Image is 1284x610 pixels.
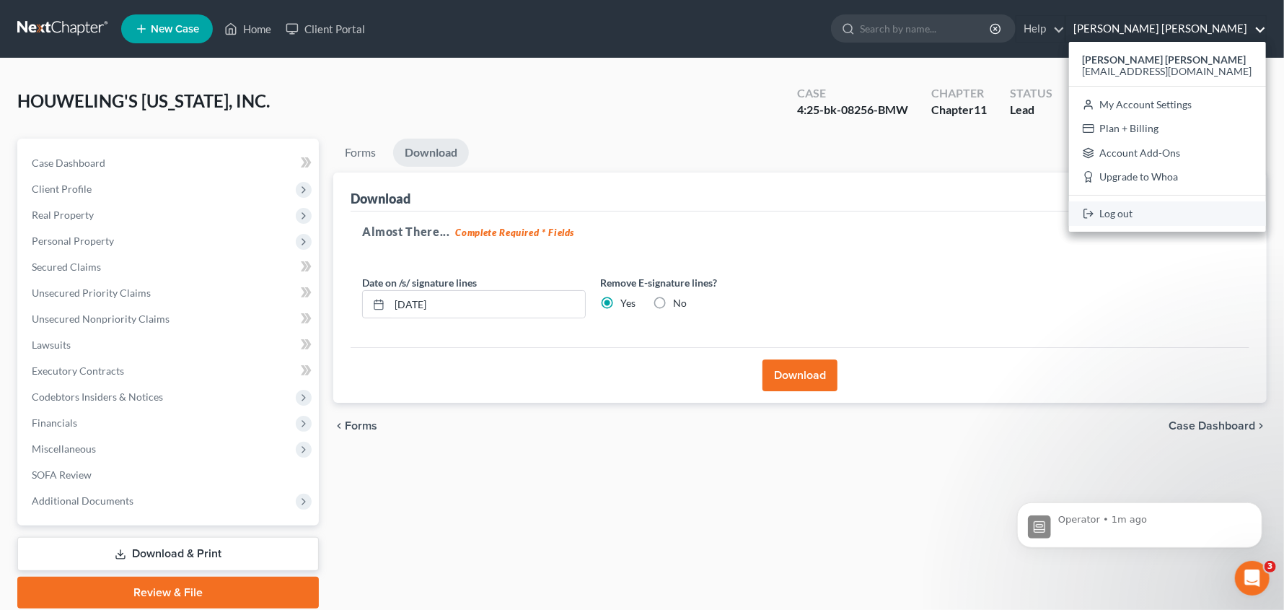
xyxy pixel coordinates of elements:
div: Schedule E/F - Do any creditors have priority unsecured claims against you? [45,409,276,478]
span: Secured Claims [32,261,101,273]
img: Profile image for Operator [41,8,64,31]
div: Statement of Financial Affairs - Payments Made in the Last 90 days [45,272,276,341]
span: Additional Documents [32,494,133,507]
a: Client Portal [278,16,372,42]
div: The team will be back 🕒 [23,34,225,62]
iframe: Intercom notifications message [995,470,1284,571]
div: In the meantime, these articles might help: [23,233,225,261]
label: Remove E-signature lines? [600,275,824,290]
input: MM/DD/YYYY [390,291,585,318]
span: Unsecured Priority Claims [32,287,151,299]
span: Client Profile [32,183,92,195]
button: Start recording [92,473,103,484]
a: Executory Contracts [20,358,319,384]
a: Help [1016,16,1065,42]
button: Home [226,6,253,33]
p: The team can also help [70,18,180,32]
a: Upgrade to Whoa [1069,165,1266,190]
b: [DATE] [35,49,74,61]
span: Real Property [32,209,94,221]
div: Schedule E/F - Do any creditors have nonpriority unsecured claims against you? [45,341,276,409]
h5: Almost There... [362,223,1238,240]
a: [PERSON_NAME] [PERSON_NAME] [1066,16,1266,42]
strong: Complete Required * Fields [456,227,575,238]
strong: Statement of Financial Affairs - Payments Made in the Last 90 days [59,285,237,327]
a: Home [217,16,278,42]
button: Gif picker [45,473,57,484]
button: go back [9,6,37,33]
div: Case [797,85,908,102]
span: Personal Property [32,235,114,247]
span: Forms [345,420,377,432]
button: Emoji picker [22,473,34,484]
div: I have a couple of creditors who are insiders in a case that need to be put on the master mailing... [52,82,277,213]
a: Log out [1069,201,1266,226]
a: Account Add-Ons [1069,141,1266,165]
a: Forms [333,139,387,167]
div: Grelda says… [12,82,277,225]
div: Chapter [931,85,987,102]
a: My Account Settings [1069,92,1266,117]
a: SOFA Review [20,462,319,488]
button: chevron_left Forms [333,420,397,432]
button: Send a message… [247,467,271,490]
span: Miscellaneous [32,443,96,455]
span: Codebtors Insiders & Notices [32,391,163,403]
a: Plan + Billing [1069,116,1266,141]
span: Executory Contracts [32,365,124,377]
span: New Case [151,24,199,35]
input: Search by name... [860,15,992,42]
div: Lead [1010,102,1052,118]
div: Close [253,6,279,32]
div: Download [351,190,410,207]
div: Operator says… [12,271,277,531]
label: Date on /s/ signature lines [362,275,477,290]
span: 3 [1265,561,1276,572]
button: Download [762,360,837,391]
span: Lawsuits [32,339,71,351]
span: HOUWELING'S [US_STATE], INC. [17,90,270,111]
div: Status [1010,85,1052,102]
div: Operator says… [12,225,277,271]
strong: Schedule E/F - Do any creditors have nonpriority unsecured claims against you? [59,354,237,396]
label: No [673,296,687,310]
span: SOFA Review [32,469,92,481]
a: Lawsuits [20,332,319,358]
div: In the meantime, these articles might help: [12,225,237,270]
strong: Schedule E/F - Do any creditors have priority unsecured claims against you? [59,422,237,464]
div: [PERSON_NAME] [PERSON_NAME] [1069,42,1266,232]
a: Download [393,139,469,167]
a: Unsecured Nonpriority Claims [20,306,319,332]
a: Secured Claims [20,254,319,280]
span: Financials [32,417,77,429]
a: Review & File [17,577,319,609]
div: Chapter [931,102,987,118]
iframe: Intercom live chat [1235,561,1270,596]
span: 11 [974,103,987,116]
i: chevron_right [1255,420,1267,432]
span: Case Dashboard [1169,420,1255,432]
textarea: Message… [12,443,276,467]
i: chevron_left [333,420,345,432]
div: 4:25-bk-08256-BMW [797,102,908,118]
a: Case Dashboard [20,150,319,176]
label: Yes [620,296,636,310]
span: [EMAIL_ADDRESS][DOMAIN_NAME] [1083,65,1252,77]
a: Unsecured Priority Claims [20,280,319,306]
h1: Operator [70,7,121,18]
strong: [PERSON_NAME] [PERSON_NAME] [1083,53,1246,66]
a: Case Dashboard chevron_right [1169,420,1267,432]
button: Upload attachment [69,473,80,484]
div: I have a couple of creditors who are insiders in a case that need to be put on the master mailing... [63,91,265,204]
span: Unsecured Nonpriority Claims [32,313,170,325]
a: Download & Print [17,537,319,571]
span: Case Dashboard [32,157,105,169]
